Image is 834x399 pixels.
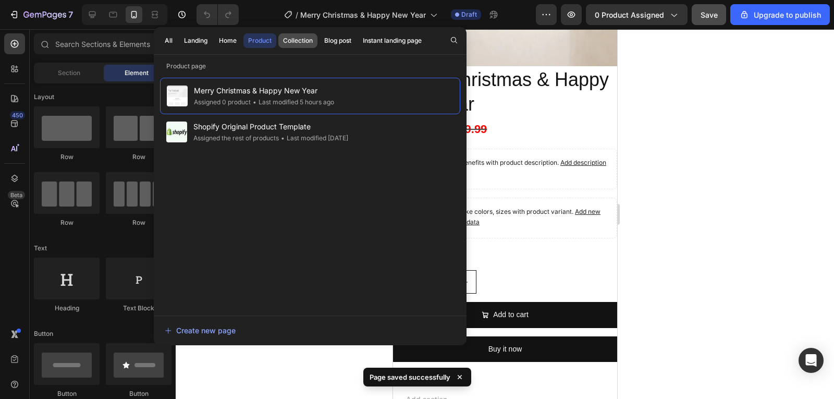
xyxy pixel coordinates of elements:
[320,33,356,48] button: Blog post
[34,244,47,253] span: Text
[300,9,426,20] span: Merry Christmas & Happy New Year
[106,389,171,398] div: Button
[586,4,688,25] button: 0 product assigned
[34,152,100,162] div: Row
[34,92,54,102] span: Layout
[154,61,467,71] p: Product page
[595,9,664,20] span: 0 product assigned
[283,36,313,45] div: Collection
[58,68,80,78] span: Section
[68,8,73,21] p: 7
[243,33,276,48] button: Product
[194,84,334,97] span: Merry Christmas & Happy New Year
[106,304,171,313] div: Text Block
[296,9,298,20] span: /
[730,4,830,25] button: Upgrade to publish
[106,152,171,162] div: Row
[281,134,285,142] span: •
[34,304,100,313] div: Heading
[106,218,171,227] div: Row
[34,389,100,398] div: Button
[370,372,450,382] p: Page saved successfully
[34,218,100,227] div: Row
[197,4,239,25] div: Undo/Redo
[193,133,279,143] div: Assigned the rest of products
[160,33,177,48] button: All
[279,133,348,143] div: Last modified [DATE]
[363,36,422,45] div: Instant landing page
[799,348,824,373] div: Open Intercom Messenger
[9,365,58,376] span: Add section
[278,33,317,48] button: Collection
[253,98,256,106] span: •
[393,29,617,399] iframe: Design area
[324,36,351,45] div: Blog post
[165,36,173,45] div: All
[219,36,237,45] div: Home
[164,320,456,341] button: Create new page
[692,4,726,25] button: Save
[165,325,236,336] div: Create new page
[8,191,25,199] div: Beta
[10,111,25,119] div: 450
[34,329,53,338] span: Button
[179,33,212,48] button: Landing
[739,9,821,20] div: Upgrade to publish
[4,4,78,25] button: 7
[358,33,426,48] button: Instant landing page
[248,36,272,45] div: Product
[461,10,477,19] span: Draft
[251,97,334,107] div: Last modified 5 hours ago
[194,97,251,107] div: Assigned 0 product
[193,120,348,133] span: Shopify Original Product Template
[34,33,171,54] input: Search Sections & Elements
[184,36,207,45] div: Landing
[701,10,718,19] span: Save
[125,68,149,78] span: Element
[214,33,241,48] button: Home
